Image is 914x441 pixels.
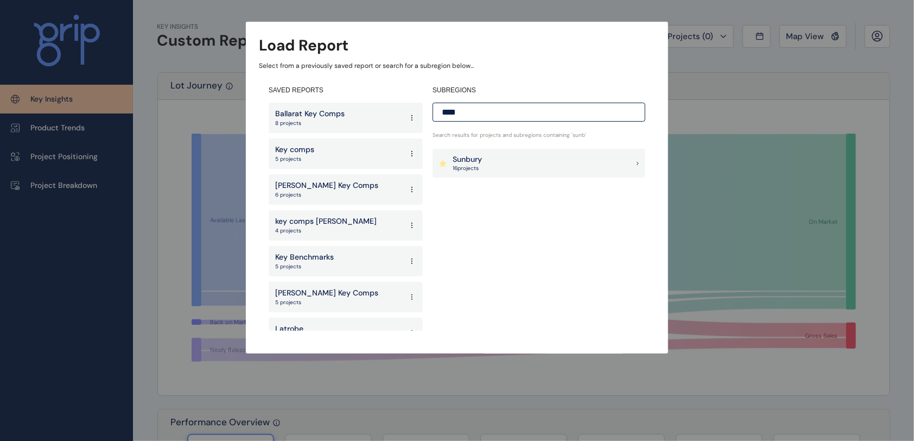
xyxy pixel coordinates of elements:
[275,263,334,270] p: 5 projects
[275,216,377,227] p: key comps [PERSON_NAME]
[275,288,378,299] p: [PERSON_NAME] Key Comps
[275,191,378,199] p: 6 projects
[453,154,482,165] p: Sunbury
[275,144,314,155] p: Key comps
[275,180,378,191] p: [PERSON_NAME] Key Comps
[275,324,303,335] p: Latrobe
[275,252,334,263] p: Key Benchmarks
[275,109,345,119] p: Ballarat Key Comps
[259,35,348,56] h3: Load Report
[433,131,645,139] p: Search results for projects and subregions containing ' sunb '
[275,227,377,235] p: 4 projects
[269,86,423,95] h4: SAVED REPORTS
[275,299,378,306] p: 5 projects
[453,165,482,172] p: 16 project s
[259,61,655,71] p: Select from a previously saved report or search for a subregion below...
[275,155,314,163] p: 5 projects
[433,86,645,95] h4: SUBREGIONS
[275,119,345,127] p: 8 projects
